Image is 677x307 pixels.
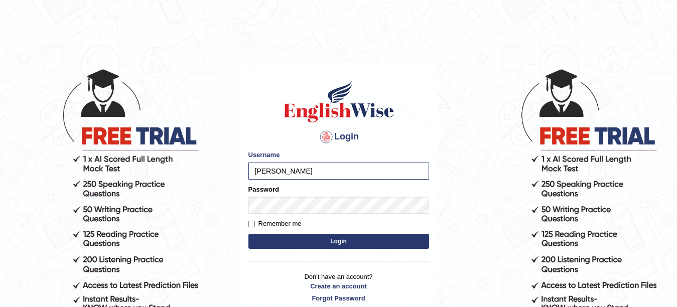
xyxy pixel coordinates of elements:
label: Username [248,150,280,160]
label: Password [248,185,279,194]
img: Logo of English Wise sign in for intelligent practice with AI [282,79,396,124]
button: Login [248,234,429,249]
h4: Login [248,129,429,145]
a: Forgot Password [248,293,429,303]
a: Create an account [248,281,429,291]
label: Remember me [248,219,302,229]
input: Remember me [248,221,255,227]
p: Don't have an account? [248,272,429,303]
